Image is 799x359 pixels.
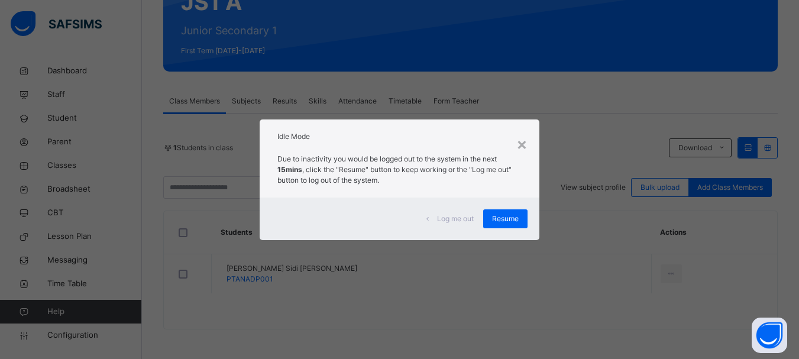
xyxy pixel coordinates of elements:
strong: 15mins [277,165,302,174]
button: Open asap [752,318,787,353]
p: Due to inactivity you would be logged out to the system in the next , click the "Resume" button t... [277,154,522,186]
div: × [516,131,528,156]
span: Log me out [437,214,474,224]
h2: Idle Mode [277,131,522,142]
span: Resume [492,214,519,224]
